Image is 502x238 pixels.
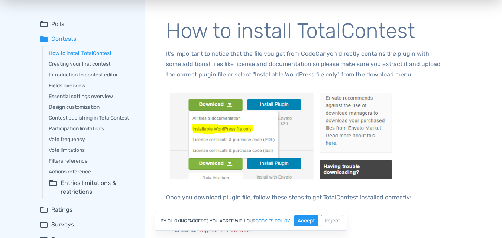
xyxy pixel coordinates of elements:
a: Contest publishing in TotalContest [49,114,135,122]
button: Accept [294,215,318,226]
span: folder_open [39,205,48,214]
img: Download only installable file from CodeCanyon [166,89,428,183]
p: It’s important to notice that the file you get from CodeCanyon directly contains the plugin with ... [166,49,442,80]
summary: folderContests [39,35,135,43]
a: Design customization [49,103,135,111]
div: By clicking "Accept", you agree with our . [155,211,347,231]
a: Filters reference [49,157,135,165]
a: Actions reference [49,168,135,176]
a: cookies policy [256,219,290,223]
a: Fields overview [49,82,135,89]
a: Vote limitations [49,146,135,154]
a: How to install TotalContest [49,49,135,57]
a: Introduction to contest editor [49,71,135,79]
a: Creating your first contest [49,60,135,68]
a: Essential settings overview [49,92,135,100]
code: Plugins > Add New [195,228,250,234]
summary: folder_openRatings [39,205,135,214]
summary: folder_openEntries limitations & restrictions [49,179,135,196]
p: Once you download plugin file, follow these steps to get TotalContest installed correctly: [166,192,442,203]
a: Vote frequency [49,136,135,143]
h1: How to install TotalContest [166,20,442,43]
span: folder [39,35,48,43]
a: Participation limitations [49,125,135,133]
span: folder_open [39,20,48,29]
span: folder_open [49,179,58,196]
button: Reject [321,215,343,226]
summary: folder_openPolls [39,20,135,29]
